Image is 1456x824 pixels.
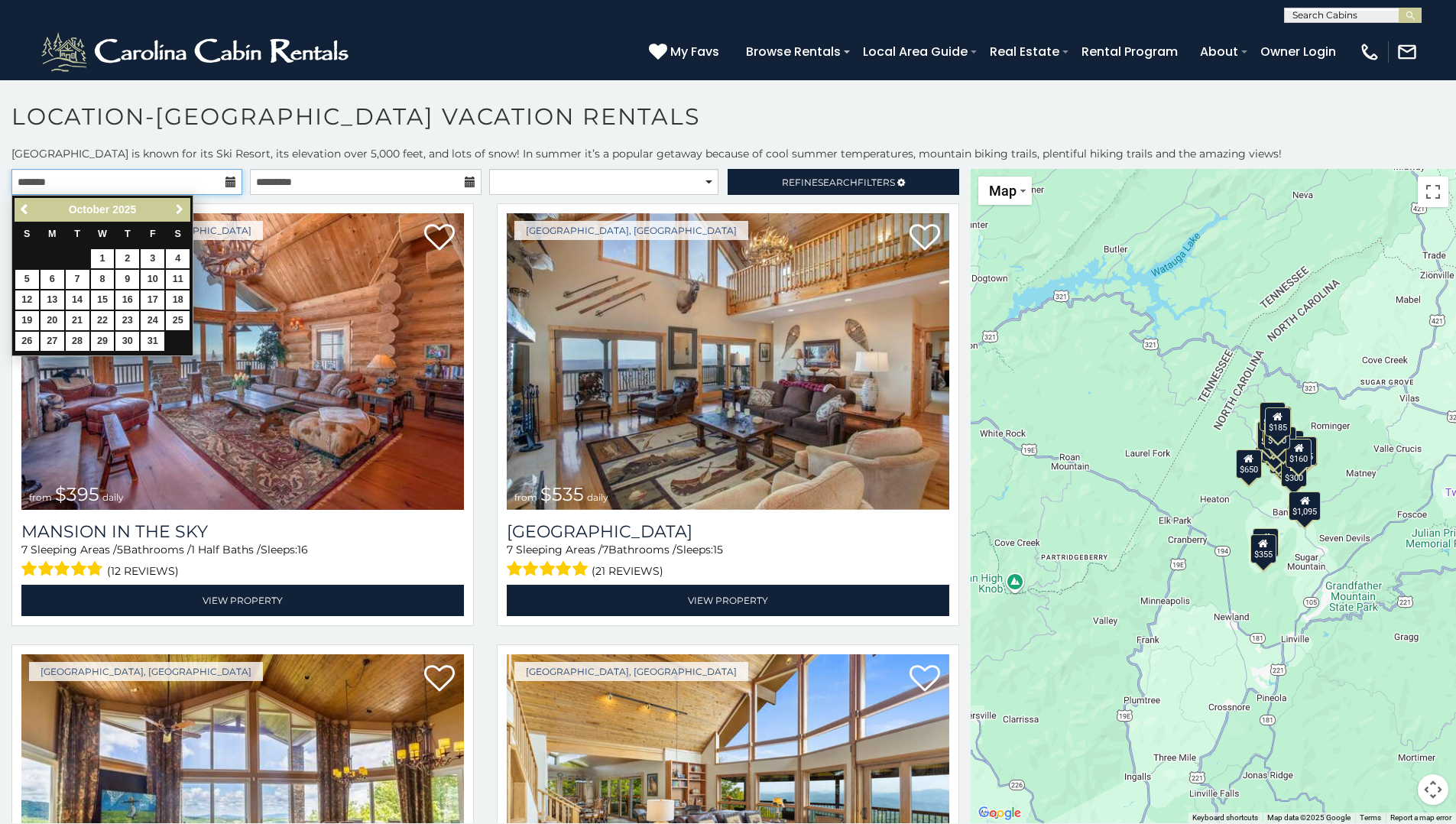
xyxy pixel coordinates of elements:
a: 30 [115,332,139,351]
a: Owner Login [1253,38,1344,65]
span: $395 [55,483,99,505]
a: Add to favorites [910,222,940,255]
a: 18 [166,290,190,310]
a: View Property [21,585,464,616]
div: $355 [1250,534,1276,563]
span: (21 reviews) [592,561,663,581]
span: Sunday [24,229,30,239]
span: 7 [602,543,608,556]
span: 7 [507,543,513,556]
a: Report a map error [1390,813,1451,822]
span: from [514,491,537,503]
div: $185 [1265,407,1291,436]
a: 22 [91,311,115,330]
a: 5 [15,270,39,289]
a: [GEOGRAPHIC_DATA], [GEOGRAPHIC_DATA] [29,662,263,681]
a: My Favs [649,42,723,62]
a: [GEOGRAPHIC_DATA], [GEOGRAPHIC_DATA] [514,662,748,681]
a: 28 [66,332,89,351]
span: 15 [713,543,723,556]
a: About [1192,38,1246,65]
a: Open this area in Google Maps (opens a new window) [974,803,1025,823]
a: 20 [41,311,64,330]
img: White-1-2.png [38,29,355,75]
div: $425 [1258,421,1284,450]
div: $225 [1253,528,1279,557]
span: daily [587,491,608,503]
button: Change map style [978,177,1032,205]
a: 3 [141,249,164,268]
a: Terms [1360,813,1381,822]
span: Map [989,183,1017,199]
a: 12 [15,290,39,310]
span: Saturday [175,229,181,239]
a: 15 [91,290,115,310]
a: 1 [91,249,115,268]
a: 11 [166,270,190,289]
a: Add to favorites [424,663,455,696]
div: $125 [1260,402,1286,431]
span: 7 [21,543,28,556]
img: Mansion In The Sky [21,213,464,510]
div: $1,095 [1289,491,1321,521]
img: Google [974,803,1025,823]
a: Browse Rentals [738,38,848,65]
span: Refine Filters [782,177,895,188]
span: from [29,491,52,503]
h3: Southern Star Lodge [507,521,949,542]
button: Keyboard shortcuts [1192,813,1258,823]
div: Sleeping Areas / Bathrooms / Sleeps: [21,542,464,581]
a: 23 [115,311,139,330]
a: 25 [166,311,190,330]
button: Map camera controls [1418,774,1448,805]
a: Add to favorites [910,663,940,696]
div: Sleeping Areas / Bathrooms / Sleeps: [507,542,949,581]
div: $435 [1292,436,1318,466]
a: 27 [41,332,64,351]
span: My Favs [670,42,719,61]
span: (12 reviews) [107,561,179,581]
div: $300 [1281,458,1307,487]
a: 31 [141,332,164,351]
a: Rental Program [1074,38,1185,65]
span: Friday [150,229,156,239]
a: Mansion In The Sky [21,521,464,542]
a: 2 [115,249,139,268]
a: 6 [41,270,64,289]
a: 17 [141,290,164,310]
a: Local Area Guide [855,38,975,65]
button: Toggle fullscreen view [1418,177,1448,207]
a: Next [170,200,189,219]
a: 16 [115,290,139,310]
a: 21 [66,311,89,330]
img: mail-regular-white.png [1396,41,1418,63]
a: 9 [115,270,139,289]
a: RefineSearchFilters [728,169,958,195]
span: Tuesday [74,229,80,239]
span: 16 [297,543,308,556]
a: Mansion In The Sky from $395 daily [21,213,464,510]
span: October [69,203,110,216]
a: View Property [507,585,949,616]
a: 10 [141,270,164,289]
div: $650 [1236,449,1262,479]
a: [GEOGRAPHIC_DATA], [GEOGRAPHIC_DATA] [514,221,748,240]
a: 4 [166,249,190,268]
a: 24 [141,311,164,330]
a: 13 [41,290,64,310]
a: 14 [66,290,89,310]
span: daily [102,491,124,503]
span: Previous [19,203,31,216]
a: 29 [91,332,115,351]
a: 7 [66,270,89,289]
span: 5 [117,543,123,556]
a: [GEOGRAPHIC_DATA] [507,521,949,542]
span: Search [818,177,858,188]
a: Southern Star Lodge from $535 daily [507,213,949,510]
a: 19 [15,311,39,330]
span: Wednesday [98,229,107,239]
img: phone-regular-white.png [1359,41,1380,63]
a: Previous [16,200,35,219]
span: 2025 [112,203,136,216]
